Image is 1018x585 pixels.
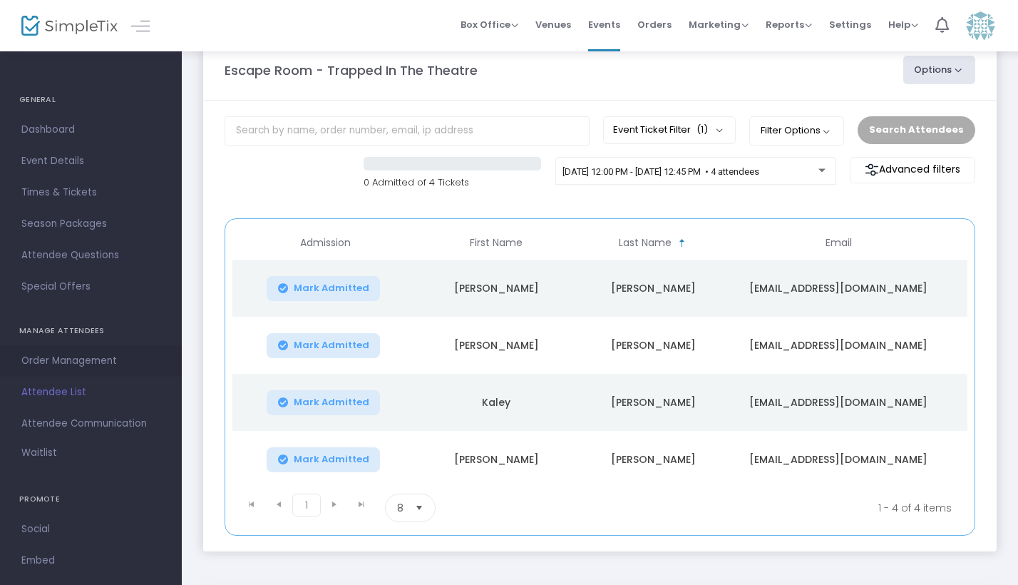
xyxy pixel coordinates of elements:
[637,6,672,43] span: Orders
[19,317,163,345] h4: MANAGE ATTENDEES
[232,226,967,488] div: Data table
[731,317,945,374] td: [EMAIL_ADDRESS][DOMAIN_NAME]
[888,18,918,31] span: Help
[21,183,160,202] span: Times & Tickets
[619,237,672,249] span: Last Name
[300,237,351,249] span: Admission
[21,446,57,460] span: Waitlist
[21,352,160,370] span: Order Management
[766,18,812,31] span: Reports
[409,494,429,522] button: Select
[267,333,381,358] button: Mark Admitted
[364,175,541,190] p: 0 Admitted of 4 Tickets
[850,157,975,183] m-button: Advanced filters
[225,61,478,80] m-panel-title: Escape Room - Trapped In The Theatre
[21,246,160,265] span: Attendee Questions
[267,390,381,415] button: Mark Admitted
[19,485,163,514] h4: PROMOTE
[21,551,160,570] span: Embed
[829,6,871,43] span: Settings
[294,283,369,294] span: Mark Admitted
[294,454,369,465] span: Mark Admitted
[397,501,403,515] span: 8
[731,260,945,317] td: [EMAIL_ADDRESS][DOMAIN_NAME]
[21,278,160,296] span: Special Offers
[19,86,163,114] h4: GENERAL
[267,447,381,472] button: Mark Admitted
[689,18,749,31] span: Marketing
[677,238,688,249] span: Sortable
[21,152,160,171] span: Event Details
[461,18,518,31] span: Box Office
[577,494,952,522] kendo-pager-info: 1 - 4 of 4 items
[535,6,571,43] span: Venues
[418,317,575,374] td: [PERSON_NAME]
[292,494,321,517] span: Page 1
[749,116,844,145] button: Filter Options
[21,383,160,402] span: Attendee List
[470,237,523,249] span: First Name
[588,6,620,43] span: Events
[562,166,759,177] span: [DATE] 12:00 PM - [DATE] 12:45 PM • 4 attendees
[731,431,945,488] td: [EMAIL_ADDRESS][DOMAIN_NAME]
[731,374,945,431] td: [EMAIL_ADDRESS][DOMAIN_NAME]
[225,116,590,146] input: Search by name, order number, email, ip address
[21,520,160,539] span: Social
[21,215,160,233] span: Season Packages
[603,116,736,143] button: Event Ticket Filter(1)
[575,317,731,374] td: [PERSON_NAME]
[826,237,852,249] span: Email
[418,260,575,317] td: [PERSON_NAME]
[21,121,160,139] span: Dashboard
[696,124,708,136] span: (1)
[21,414,160,433] span: Attendee Communication
[294,340,369,351] span: Mark Admitted
[903,56,976,84] button: Options
[294,397,369,408] span: Mark Admitted
[575,260,731,317] td: [PERSON_NAME]
[575,431,731,488] td: [PERSON_NAME]
[865,163,879,177] img: filter
[267,276,381,301] button: Mark Admitted
[418,374,575,431] td: Kaley
[575,374,731,431] td: [PERSON_NAME]
[418,431,575,488] td: [PERSON_NAME]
